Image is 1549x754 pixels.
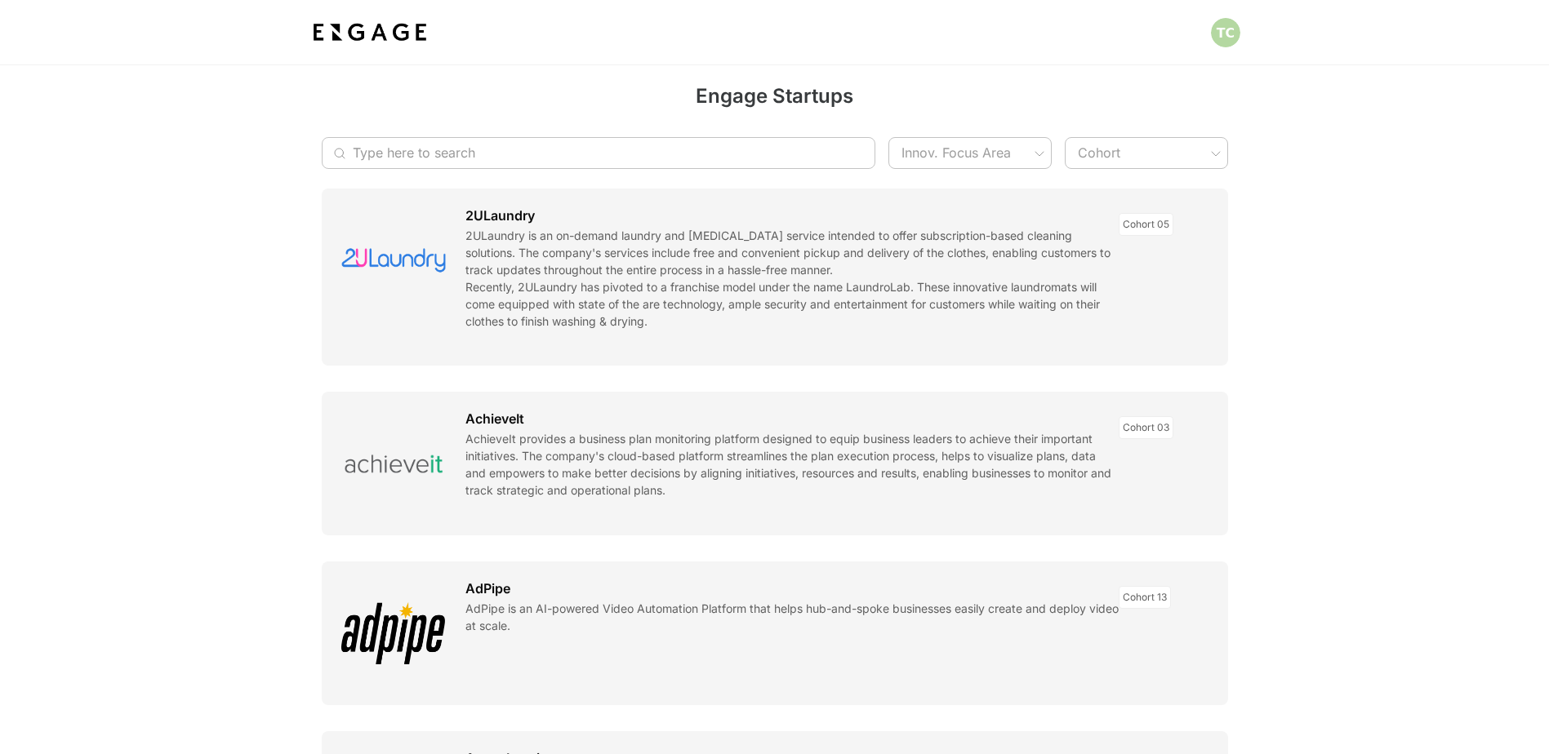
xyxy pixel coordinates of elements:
button: Open profile menu [1211,18,1240,47]
img: bdf1fb74-1727-4ba0-a5bd-bc74ae9fc70b.jpeg [309,18,430,47]
input: Type here to search [353,137,827,169]
div: Innov. Focus Area [888,137,1052,169]
div: Cohort [1065,137,1228,169]
h2: Engage Startups [322,82,1228,118]
img: Profile picture of Taylor Chance [1211,18,1240,47]
div: Type here to search [322,137,875,169]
